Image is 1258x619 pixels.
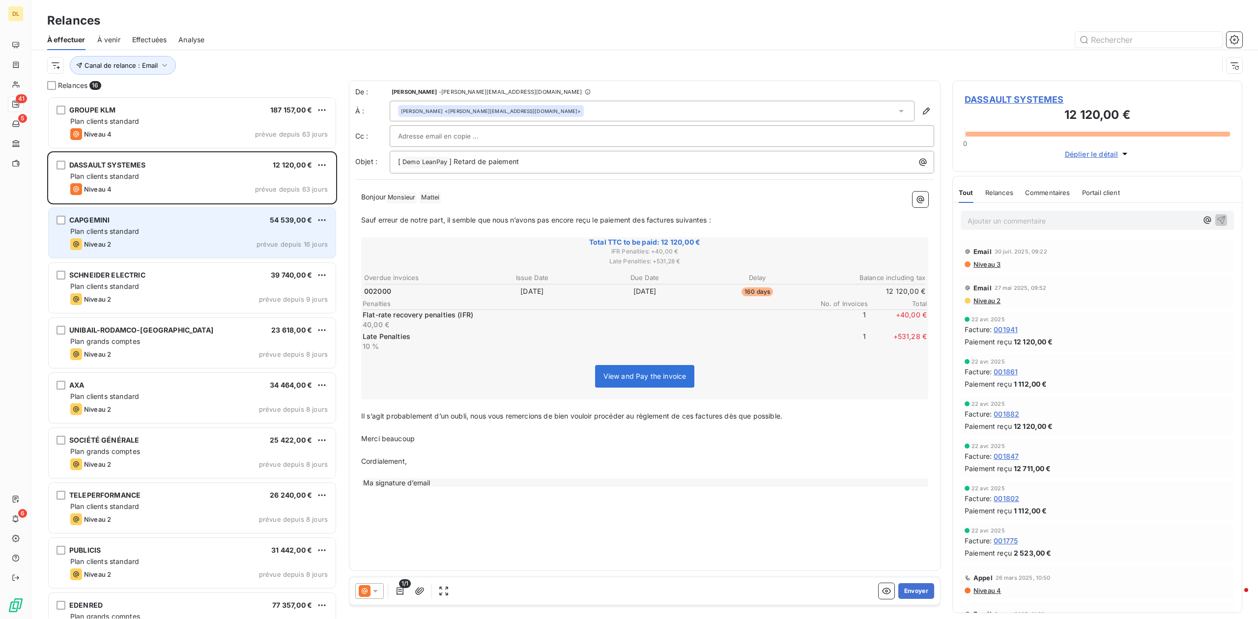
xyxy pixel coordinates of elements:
[69,216,110,224] span: CAPGEMINI
[361,216,711,224] span: Sauf erreur de notre part, il semble que nous n’avons pas encore reçu le paiement des factures su...
[84,295,111,303] span: Niveau 2
[84,405,111,413] span: Niveau 2
[973,574,993,582] span: Appel
[1014,421,1053,431] span: 12 120,00 €
[69,271,145,279] span: SCHNEIDER ELECTRIC
[589,286,700,297] td: [DATE]
[259,570,328,578] span: prévue depuis 8 jours
[973,248,992,255] span: Email
[361,412,782,420] span: Il s’agit probablement d’un oubli, nous vous remercions de bien vouloir procéder au règlement de ...
[814,273,926,283] th: Balance including tax
[972,443,1005,449] span: 22 avr. 2025
[271,326,312,334] span: 23 618,00 €
[69,106,116,114] span: GROUPE KLM
[702,273,813,283] th: Delay
[355,131,390,141] label: Cc :
[995,249,1047,254] span: 30 juil. 2025, 09:22
[363,332,805,341] p: Late Penalties
[70,282,139,290] span: Plan clients standard
[965,337,1012,347] span: Paiement reçu
[361,193,386,201] span: Bonjour
[85,61,158,69] span: Canal de relance : Email
[363,257,927,266] span: Late Penalties : + 531,28 €
[959,189,973,197] span: Tout
[16,94,27,103] span: 41
[965,451,992,461] span: Facture :
[97,35,120,45] span: À venir
[69,436,139,444] span: SOCIÉTÉ GÉNÉRALE
[972,359,1005,365] span: 22 avr. 2025
[1014,463,1051,474] span: 12 711,00 €
[259,405,328,413] span: prévue depuis 8 jours
[69,546,101,554] span: PUBLICIS
[84,240,111,248] span: Niveau 2
[69,601,103,609] span: EDENRED
[1025,189,1070,197] span: Commentaires
[270,491,312,499] span: 26 240,00 €
[398,157,400,166] span: [
[271,271,312,279] span: 39 740,00 €
[69,491,141,499] span: TELEPERFORMANCE
[355,157,377,166] span: Objet :
[972,528,1005,534] span: 22 avr. 2025
[270,436,312,444] span: 25 422,00 €
[84,570,111,578] span: Niveau 2
[965,506,1012,516] span: Paiement reçu
[70,447,140,455] span: Plan grands comptes
[270,381,312,389] span: 34 464,00 €
[257,240,328,248] span: prévue depuis 16 jours
[398,129,504,143] input: Adresse email en copie ...
[965,324,992,335] span: Facture :
[965,93,1230,106] span: DASSAULT SYSTEMES
[973,610,992,618] span: Email
[70,502,139,510] span: Plan clients standard
[363,341,805,351] p: 10 %
[963,140,967,147] span: 0
[70,337,140,345] span: Plan grands comptes
[401,108,443,114] span: [PERSON_NAME]
[84,185,112,193] span: Niveau 4
[1014,548,1052,558] span: 2 523,00 €
[476,286,588,297] td: [DATE]
[69,161,146,169] span: DASSAULT SYSTEMES
[8,597,24,613] img: Logo LeanPay
[259,350,328,358] span: prévue depuis 8 jours
[47,12,100,29] h3: Relances
[70,172,139,180] span: Plan clients standard
[742,287,773,296] span: 160 days
[439,89,582,95] span: - [PERSON_NAME][EMAIL_ADDRESS][DOMAIN_NAME]
[809,300,868,308] span: No. of Invoices
[363,300,809,308] span: Penalties
[355,87,390,97] span: De :
[272,601,312,609] span: 77 357,00 €
[1225,586,1248,609] iframe: Intercom live chat
[363,310,805,320] p: Flat-rate recovery penalties (IFR)
[898,583,934,599] button: Envoyer
[84,460,111,468] span: Niveau 2
[70,227,139,235] span: Plan clients standard
[973,284,992,292] span: Email
[70,392,139,400] span: Plan clients standard
[259,515,328,523] span: prévue depuis 8 jours
[355,106,390,116] label: À :
[965,493,992,504] span: Facture :
[364,273,475,283] th: Overdue invoices
[363,247,927,256] span: IFR Penalties : + 40,00 €
[996,575,1051,581] span: 26 mars 2025, 10:50
[70,557,139,565] span: Plan clients standard
[364,286,391,296] span: 002000
[965,463,1012,474] span: Paiement reçu
[18,509,27,518] span: 6
[361,457,407,465] span: Cordialement,
[994,409,1019,419] span: 001882
[420,192,441,203] span: Mattei
[361,434,415,443] span: Merci beaucoup
[995,611,1045,617] span: 3 mars 2025, 11:23
[1014,506,1047,516] span: 1 112,00 €
[18,114,27,123] span: 5
[8,6,24,22] div: DL
[994,451,1019,461] span: 001847
[965,548,1012,558] span: Paiement reçu
[476,273,588,283] th: Issue Date
[965,106,1230,126] h3: 12 120,00 €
